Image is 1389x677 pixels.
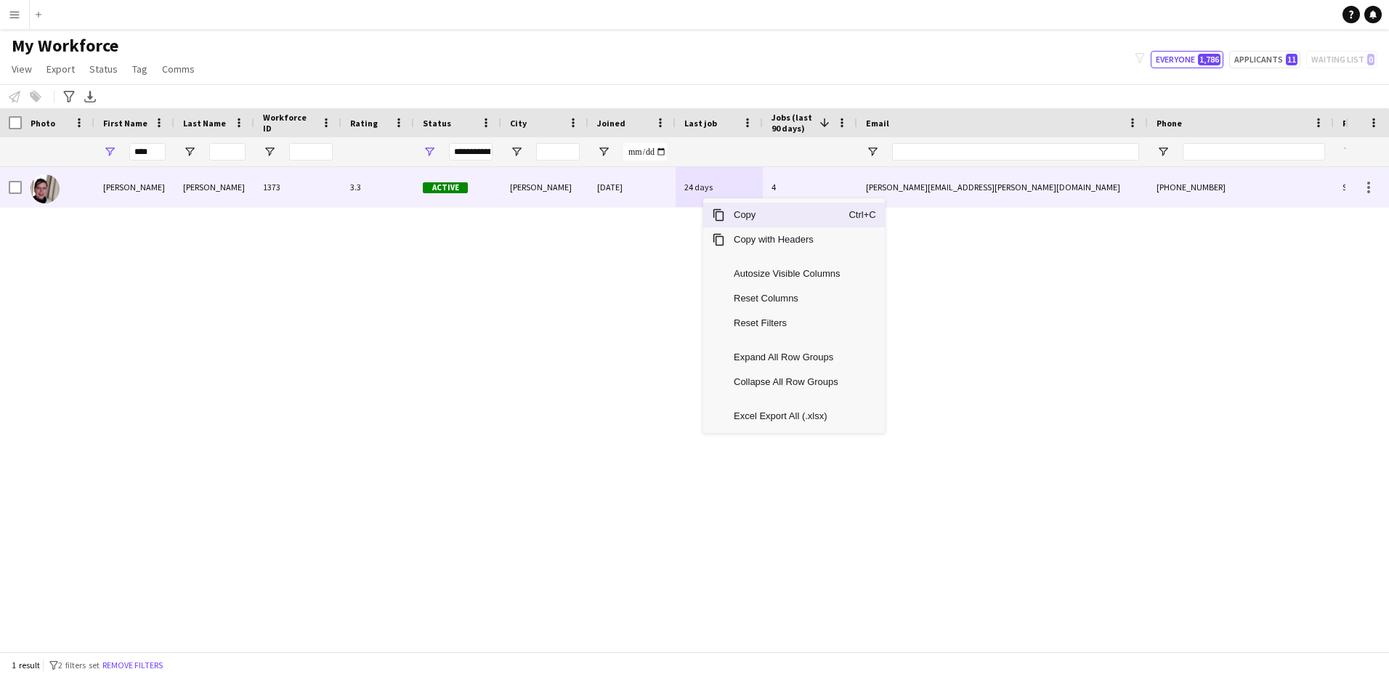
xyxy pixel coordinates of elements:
div: 24 days [676,167,763,207]
span: Photo [31,118,55,129]
div: [PHONE_NUMBER] [1148,167,1334,207]
span: Reset Columns [725,286,849,311]
span: Active [423,182,468,193]
span: Status [89,62,118,76]
button: Open Filter Menu [1343,145,1356,158]
div: [PERSON_NAME] [174,167,254,207]
input: Workforce ID Filter Input [289,143,333,161]
div: [PERSON_NAME] [501,167,588,207]
button: Open Filter Menu [510,145,523,158]
button: Open Filter Menu [423,145,436,158]
span: Workforce ID [263,112,315,134]
span: My Workforce [12,35,118,57]
button: Open Filter Menu [1157,145,1170,158]
input: Last Name Filter Input [209,143,246,161]
span: Status [423,118,451,129]
button: Everyone1,786 [1151,51,1223,68]
div: [DATE] [588,167,676,207]
span: Tag [132,62,147,76]
app-action-btn: Advanced filters [60,88,78,105]
button: Open Filter Menu [597,145,610,158]
span: Phone [1157,118,1182,129]
a: Comms [156,60,201,78]
span: Reset Filters [725,311,849,336]
span: 2 filters set [58,660,100,670]
div: [PERSON_NAME] [94,167,174,207]
input: Joined Filter Input [623,143,667,161]
span: View [12,62,32,76]
app-action-btn: Export XLSX [81,88,99,105]
span: City [510,118,527,129]
span: 1,786 [1198,54,1220,65]
span: First Name [103,118,147,129]
div: Context Menu [703,198,885,433]
div: [PERSON_NAME][EMAIL_ADDRESS][PERSON_NAME][DOMAIN_NAME] [857,167,1148,207]
span: Email [866,118,889,129]
span: Copy with Headers [725,227,849,252]
button: Open Filter Menu [866,145,879,158]
span: Copy [725,203,849,227]
div: 1373 [254,167,341,207]
img: Lynne Fitzgerald [31,174,60,203]
a: Status [84,60,123,78]
span: Comms [162,62,195,76]
a: View [6,60,38,78]
button: Applicants11 [1229,51,1300,68]
span: Export [46,62,75,76]
input: City Filter Input [536,143,580,161]
span: Ctrl+C [849,203,880,227]
span: Joined [597,118,625,129]
span: Jobs (last 90 days) [772,112,814,134]
button: Remove filters [100,657,166,673]
span: Collapse All Row Groups [725,370,849,394]
span: Last Name [183,118,226,129]
span: Last job [684,118,717,129]
input: First Name Filter Input [129,143,166,161]
a: Tag [126,60,153,78]
div: 3.3 [341,167,414,207]
button: Open Filter Menu [183,145,196,158]
input: Phone Filter Input [1183,143,1325,161]
span: Expand All Row Groups [725,345,849,370]
span: Rating [350,118,378,129]
button: Open Filter Menu [263,145,276,158]
span: 11 [1286,54,1297,65]
span: Excel Export All (.xlsx) [725,404,849,429]
button: Open Filter Menu [103,145,116,158]
span: Autosize Visible Columns [725,262,849,286]
input: Email Filter Input [892,143,1139,161]
a: Export [41,60,81,78]
span: Profile [1343,118,1372,129]
div: 4 [763,167,857,207]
